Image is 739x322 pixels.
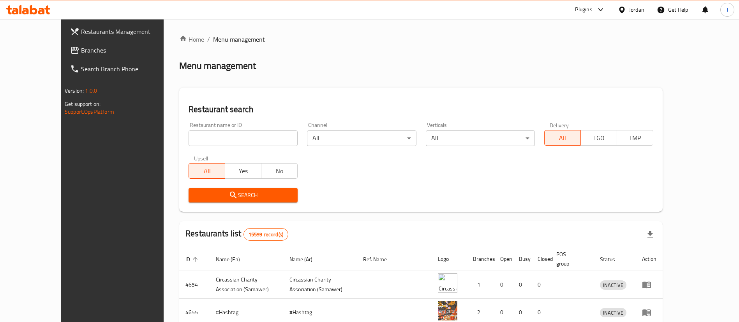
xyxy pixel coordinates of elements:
div: INACTIVE [600,308,626,317]
a: Search Branch Phone [64,60,184,78]
button: All [189,163,225,179]
button: TMP [617,130,653,146]
label: Upsell [194,155,208,161]
li: / [207,35,210,44]
div: Plugins [575,5,592,14]
div: Export file [641,225,660,244]
span: All [548,132,578,144]
div: Menu [642,280,656,289]
a: Branches [64,41,184,60]
button: All [544,130,581,146]
td: 4654 [179,271,210,299]
div: All [307,130,416,146]
span: Version: [65,86,84,96]
span: Menu management [213,35,265,44]
td: 0 [513,271,531,299]
span: Restaurants Management [81,27,178,36]
span: No [265,165,295,177]
h2: Menu management [179,60,256,72]
td: 1 [467,271,494,299]
th: Busy [513,247,531,271]
span: INACTIVE [600,281,626,290]
td: ​Circassian ​Charity ​Association​ (Samawer) [283,271,357,299]
button: No [261,163,298,179]
span: Search [195,190,291,200]
a: Restaurants Management [64,22,184,41]
td: 0 [494,271,513,299]
h2: Restaurant search [189,104,653,115]
div: All [426,130,535,146]
img: ​Circassian ​Charity ​Association​ (Samawer) [438,273,457,293]
input: Search for restaurant name or ID.. [189,130,298,146]
h2: Restaurants list [185,228,288,241]
span: Name (En) [216,255,250,264]
div: Total records count [243,228,288,241]
span: Name (Ar) [289,255,323,264]
div: Jordan [629,5,644,14]
th: Logo [432,247,467,271]
span: 15599 record(s) [244,231,288,238]
td: 0 [531,271,550,299]
span: Branches [81,46,178,55]
span: J [727,5,728,14]
th: Branches [467,247,494,271]
div: Menu [642,308,656,317]
span: INACTIVE [600,308,626,317]
a: Support.OpsPlatform [65,107,114,117]
span: POS group [556,250,584,268]
span: TMP [620,132,650,144]
span: Search Branch Phone [81,64,178,74]
img: #Hashtag [438,301,457,320]
button: Yes [225,163,261,179]
nav: breadcrumb [179,35,663,44]
a: Home [179,35,204,44]
span: Yes [228,165,258,177]
span: ID [185,255,200,264]
button: Search [189,188,298,202]
button: TGO [580,130,617,146]
span: Ref. Name [363,255,397,264]
span: 1.0.0 [85,86,97,96]
th: Action [636,247,663,271]
span: TGO [584,132,614,144]
th: Open [494,247,513,271]
span: All [192,165,222,177]
td: ​Circassian ​Charity ​Association​ (Samawer) [210,271,283,299]
span: Status [600,255,625,264]
th: Closed [531,247,550,271]
span: Get support on: [65,99,101,109]
label: Delivery [550,122,569,128]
